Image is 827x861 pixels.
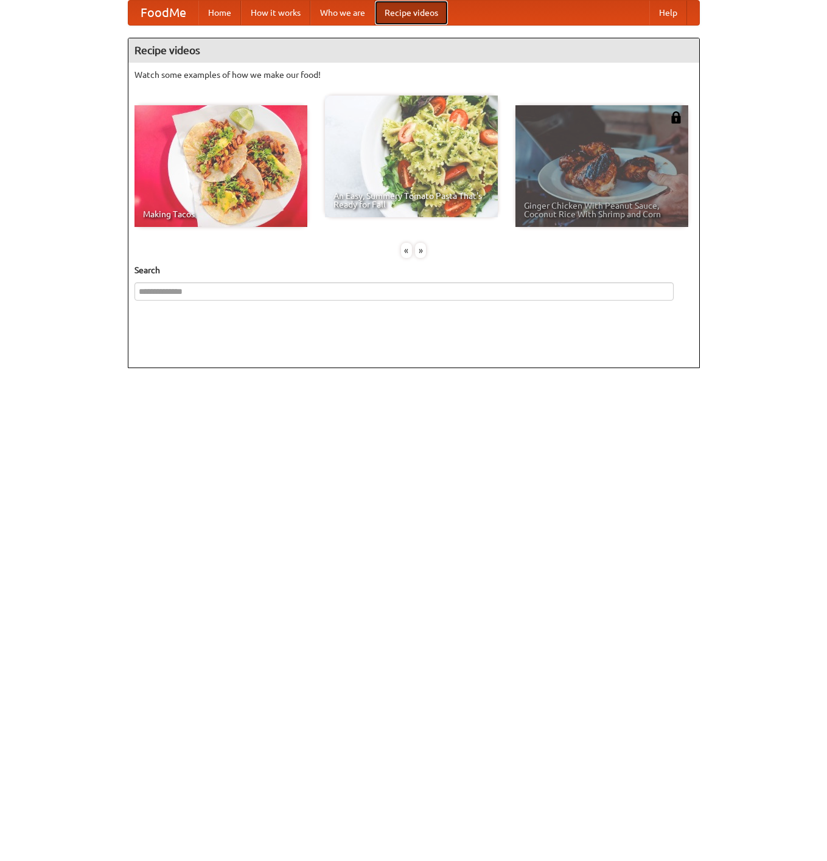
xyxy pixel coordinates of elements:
a: Home [198,1,241,25]
a: Making Tacos [134,105,307,227]
h4: Recipe videos [128,38,699,63]
a: Help [649,1,687,25]
h5: Search [134,264,693,276]
div: » [415,243,426,258]
a: FoodMe [128,1,198,25]
a: How it works [241,1,310,25]
a: An Easy, Summery Tomato Pasta That's Ready for Fall [325,96,498,217]
a: Recipe videos [375,1,448,25]
div: « [401,243,412,258]
img: 483408.png [670,111,682,124]
span: An Easy, Summery Tomato Pasta That's Ready for Fall [333,192,489,209]
span: Making Tacos [143,210,299,218]
a: Who we are [310,1,375,25]
p: Watch some examples of how we make our food! [134,69,693,81]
